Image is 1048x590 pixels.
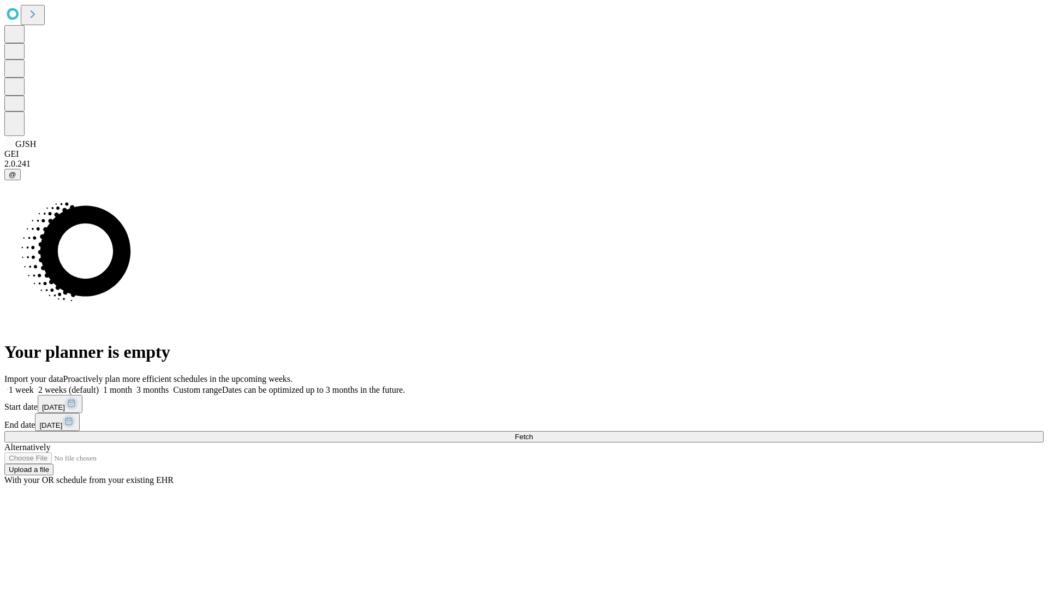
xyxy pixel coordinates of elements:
span: @ [9,170,16,179]
div: GEI [4,149,1044,159]
span: [DATE] [42,403,65,411]
button: [DATE] [35,413,80,431]
div: 2.0.241 [4,159,1044,169]
span: 2 weeks (default) [38,385,99,394]
span: Proactively plan more efficient schedules in the upcoming weeks. [63,374,293,383]
span: Custom range [173,385,222,394]
div: End date [4,413,1044,431]
button: [DATE] [38,395,82,413]
span: 1 week [9,385,34,394]
span: With your OR schedule from your existing EHR [4,475,174,485]
span: [DATE] [39,421,62,429]
span: 1 month [103,385,132,394]
div: Start date [4,395,1044,413]
button: Fetch [4,431,1044,442]
span: 3 months [136,385,169,394]
span: Alternatively [4,442,50,452]
span: GJSH [15,139,36,149]
span: Fetch [515,433,533,441]
button: Upload a file [4,464,53,475]
h1: Your planner is empty [4,342,1044,362]
button: @ [4,169,21,180]
span: Import your data [4,374,63,383]
span: Dates can be optimized up to 3 months in the future. [222,385,405,394]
